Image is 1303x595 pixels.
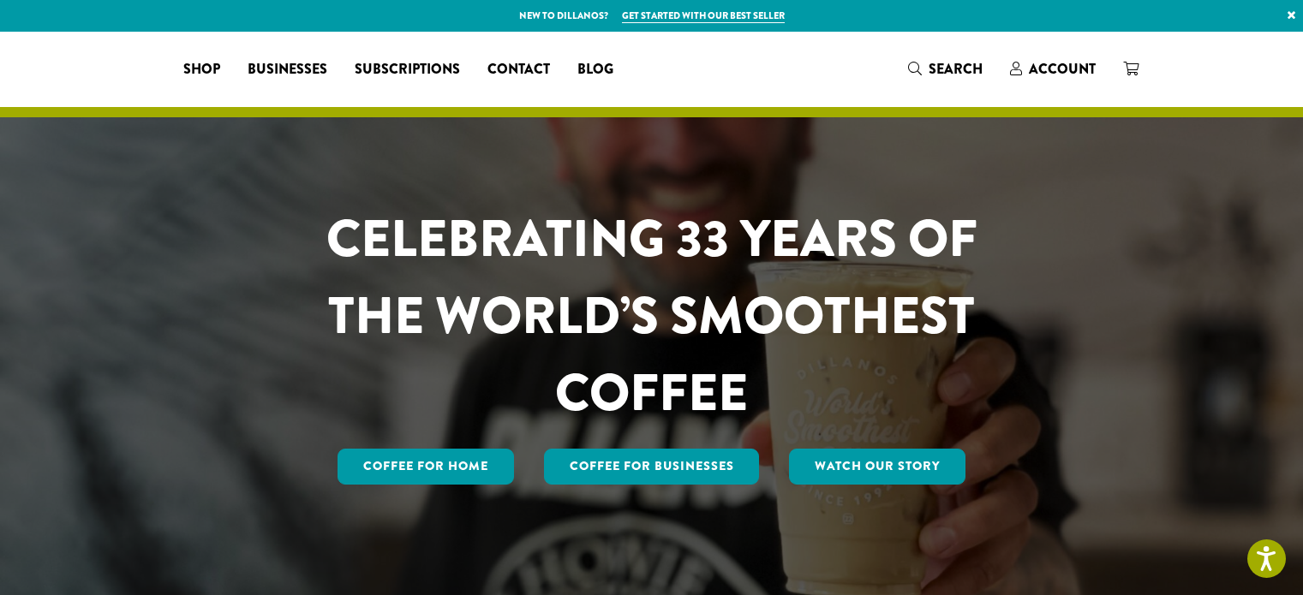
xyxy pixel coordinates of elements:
[276,200,1028,431] h1: CELEBRATING 33 YEARS OF THE WORLD’S SMOOTHEST COFFEE
[338,449,514,485] a: Coffee for Home
[622,9,785,23] a: Get started with our best seller
[355,59,460,80] span: Subscriptions
[1029,59,1096,79] span: Account
[487,59,550,80] span: Contact
[183,59,220,80] span: Shop
[544,449,760,485] a: Coffee For Businesses
[789,449,965,485] a: Watch Our Story
[894,55,996,83] a: Search
[170,56,234,83] a: Shop
[577,59,613,80] span: Blog
[248,59,327,80] span: Businesses
[929,59,983,79] span: Search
